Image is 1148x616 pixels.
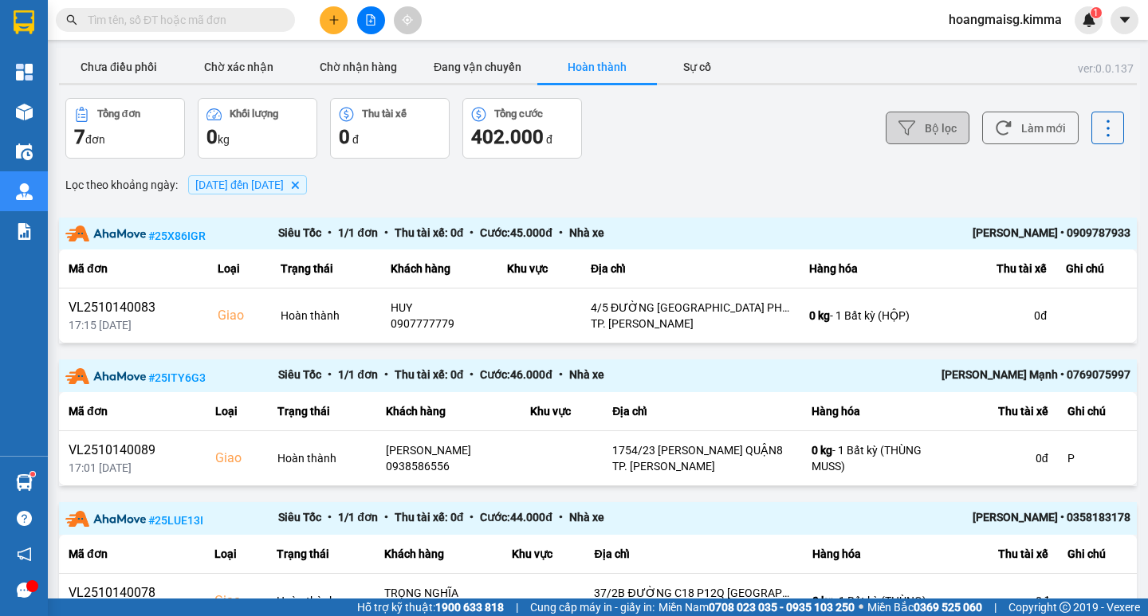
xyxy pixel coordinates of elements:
[1091,7,1102,18] sup: 1
[918,366,1130,386] div: [PERSON_NAME] Mạnh • 0769075997
[802,392,961,431] th: Hàng hóa
[65,226,146,241] img: partner-logo
[386,442,511,458] div: [PERSON_NAME]
[657,51,737,83] button: Sự cố
[435,601,504,614] strong: 1900 633 818
[463,368,480,381] span: •
[339,126,350,148] span: 0
[59,392,206,431] th: Mã đơn
[612,442,792,458] div: 1754/23 [PERSON_NAME] QUẬN8
[914,601,982,614] strong: 0369 525 060
[537,51,657,83] button: Hoàn thành
[214,591,258,610] div: Giao
[867,598,982,616] span: Miền Bắc
[471,126,544,148] span: 402.000
[612,458,792,474] div: TP. [PERSON_NAME]
[972,544,1048,563] div: Thu tài xế
[386,458,511,474] div: 0938586556
[148,371,206,384] span: # 25ITY6G3
[321,511,338,524] span: •
[591,316,790,332] div: TP. [PERSON_NAME]
[365,14,376,26] span: file-add
[972,593,1048,609] div: 0 đ
[552,511,569,524] span: •
[205,535,267,574] th: Loại
[278,508,918,528] div: Siêu Tốc 1 / 1 đơn Thu tài xế: 0 đ Cước: 44.000 đ Nhà xe
[516,598,518,616] span: |
[1118,13,1132,27] span: caret-down
[59,51,179,83] button: Chưa điều phối
[391,316,488,332] div: 0907777779
[16,474,33,491] img: warehouse-icon
[215,449,259,468] div: Giao
[886,112,969,144] button: Bộ lọc
[281,308,371,324] div: Hoàn thành
[195,179,284,191] span: 14/10/2025 đến 14/10/2025
[603,392,802,431] th: Địa chỉ
[268,392,375,431] th: Trạng thái
[594,585,793,601] div: 37/2B ĐƯỜNG C18 P12Q [GEOGRAPHIC_DATA]
[812,444,832,457] span: 0 kg
[206,392,269,431] th: Loại
[208,249,272,288] th: Loại
[584,535,803,574] th: Địa chỉ
[394,6,422,34] button: aim
[463,226,480,239] span: •
[278,366,918,386] div: Siêu Tốc 1 / 1 đơn Thu tài xế: 0 đ Cước: 46.000 đ Nhà xe
[14,10,34,34] img: logo-vxr
[918,508,1130,528] div: [PERSON_NAME] • 0358183178
[69,583,195,602] div: VL2510140078
[339,124,441,150] div: đ
[402,14,413,26] span: aim
[1058,392,1138,431] th: Ghi chú
[378,368,395,381] span: •
[378,226,395,239] span: •
[936,10,1075,29] span: hoangmaisg.kimma
[218,306,262,325] div: Giao
[971,402,1048,421] div: Thu tài xế
[65,511,146,527] img: partner-logo
[65,98,185,159] button: Tổng đơn7đơn
[16,64,33,80] img: dashboard-icon
[74,124,176,150] div: đơn
[59,535,205,574] th: Mã đơn
[30,472,35,477] sup: 1
[298,51,418,83] button: Chờ nhận hàng
[74,126,85,148] span: 7
[462,98,582,159] button: Tổng cước402.000 đ
[267,535,375,574] th: Trạng thái
[148,514,203,527] span: # 25LUE13I
[1111,6,1138,34] button: caret-down
[321,368,338,381] span: •
[278,224,918,244] div: Siêu Tốc 1 / 1 đơn Thu tài xế: 0 đ Cước: 45.000 đ Nhà xe
[59,249,208,288] th: Mã đơn
[16,143,33,160] img: warehouse-icon
[812,594,833,607] span: 0 kg
[97,108,140,120] div: Tổng đơn
[69,460,196,476] div: 17:01 [DATE]
[463,511,480,524] span: •
[471,124,573,150] div: đ
[1056,249,1137,288] th: Ghi chú
[66,14,77,26] span: search
[277,450,366,466] div: Hoàn thành
[530,598,655,616] span: Cung cấp máy in - giấy in:
[320,6,348,34] button: plus
[362,108,407,120] div: Thu tài xế
[375,535,503,574] th: Khách hàng
[378,511,395,524] span: •
[497,249,581,288] th: Khu vực
[16,223,33,240] img: solution-icon
[502,535,584,574] th: Khu vực
[803,535,962,574] th: Hàng hóa
[552,368,569,381] span: •
[321,226,338,239] span: •
[969,259,1047,278] div: Thu tài xế
[709,601,855,614] strong: 0708 023 035 - 0935 103 250
[188,175,307,194] span: 14/10/2025 đến 14/10/2025, close by backspace
[800,249,959,288] th: Hàng hóa
[581,249,800,288] th: Địa chỉ
[381,249,497,288] th: Khách hàng
[357,598,504,616] span: Hỗ trợ kỹ thuật:
[812,593,953,609] div: - 1 Bất kỳ (THÙNG)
